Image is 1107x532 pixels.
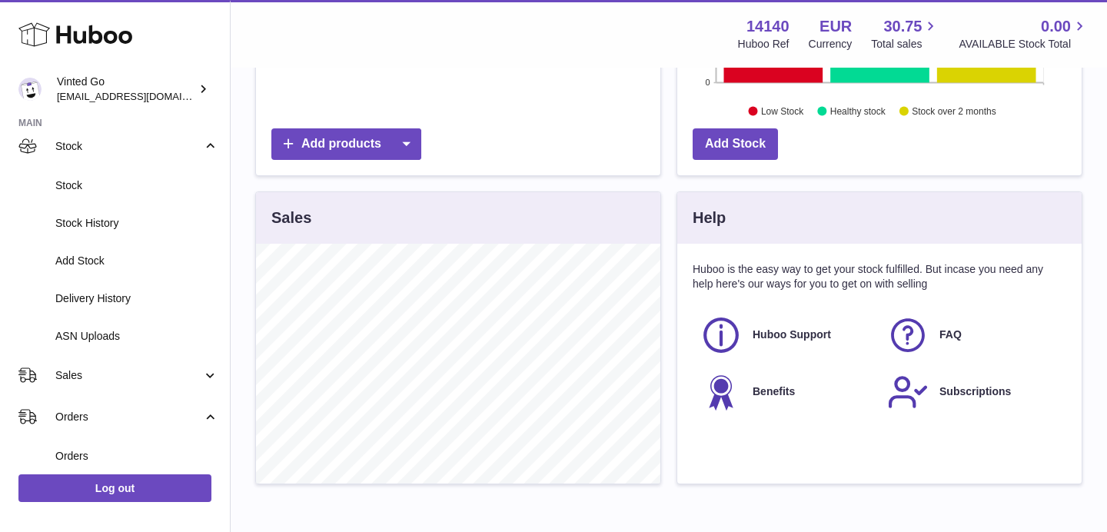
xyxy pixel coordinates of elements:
[887,314,1059,356] a: FAQ
[55,291,218,306] span: Delivery History
[887,371,1059,413] a: Subscriptions
[1041,16,1071,37] span: 0.00
[753,384,795,399] span: Benefits
[939,328,962,342] span: FAQ
[700,314,872,356] a: Huboo Support
[700,371,872,413] a: Benefits
[57,75,195,104] div: Vinted Go
[693,128,778,160] a: Add Stock
[705,78,710,87] text: 0
[809,37,853,52] div: Currency
[18,474,211,502] a: Log out
[55,329,218,344] span: ASN Uploads
[959,16,1089,52] a: 0.00 AVAILABLE Stock Total
[746,16,790,37] strong: 14140
[738,37,790,52] div: Huboo Ref
[55,449,218,464] span: Orders
[761,105,804,116] text: Low Stock
[939,384,1011,399] span: Subscriptions
[55,410,202,424] span: Orders
[912,105,996,116] text: Stock over 2 months
[55,139,202,154] span: Stock
[55,254,218,268] span: Add Stock
[819,16,852,37] strong: EUR
[871,16,939,52] a: 30.75 Total sales
[271,208,311,228] h3: Sales
[830,105,886,116] text: Healthy stock
[271,128,421,160] a: Add products
[883,16,922,37] span: 30.75
[57,90,226,102] span: [EMAIL_ADDRESS][DOMAIN_NAME]
[753,328,831,342] span: Huboo Support
[959,37,1089,52] span: AVAILABLE Stock Total
[693,208,726,228] h3: Help
[55,178,218,193] span: Stock
[55,216,218,231] span: Stock History
[18,78,42,101] img: giedre.bartusyte@vinted.com
[871,37,939,52] span: Total sales
[693,262,1066,291] p: Huboo is the easy way to get your stock fulfilled. But incase you need any help here's our ways f...
[55,368,202,383] span: Sales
